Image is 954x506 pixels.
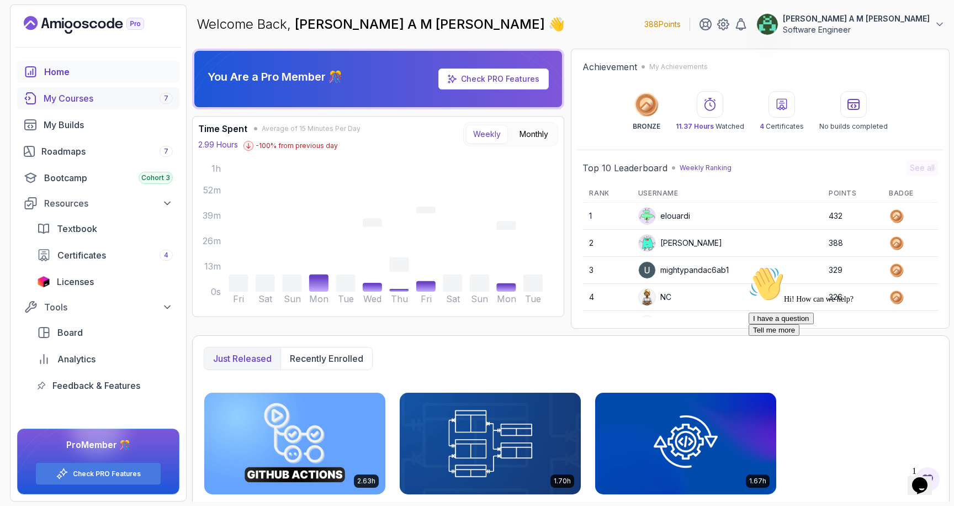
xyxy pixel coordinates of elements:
[783,24,930,35] p: Software Engineer
[280,347,372,370] button: Recently enrolled
[204,393,385,494] img: CI/CD with GitHub Actions card
[819,122,888,131] p: No builds completed
[30,244,179,266] a: certificates
[17,87,179,109] a: courses
[632,185,822,203] th: Username
[164,251,168,260] span: 4
[4,4,203,74] div: 👋Hi! How can we help?I have a questionTell me more
[638,315,691,333] div: IssaKass
[554,477,571,486] p: 1.70h
[4,33,109,41] span: Hi! How can we help?
[357,477,375,486] p: 2.63h
[638,207,690,225] div: elouardi
[141,173,170,182] span: Cohort 3
[211,163,221,174] tspan: 1h
[822,203,882,230] td: 432
[446,293,460,304] tspan: Sat
[164,94,168,103] span: 7
[17,61,179,83] a: home
[760,122,764,130] span: 4
[882,185,938,203] th: Badge
[760,122,804,131] p: Certificates
[211,286,221,297] tspan: 0s
[35,462,161,485] button: Check PRO Features
[290,352,363,365] p: Recently enrolled
[633,122,660,131] p: BRONZE
[203,235,221,246] tspan: 26m
[57,352,96,366] span: Analytics
[749,477,766,486] p: 1.67h
[471,293,488,304] tspan: Sun
[30,375,179,397] a: feedback
[17,140,179,162] a: roadmaps
[284,293,301,304] tspan: Sun
[44,171,173,185] div: Bootcamp
[295,16,548,32] span: [PERSON_NAME] A M [PERSON_NAME]
[582,284,631,311] td: 4
[41,145,173,158] div: Roadmaps
[639,316,655,333] img: user profile image
[30,271,179,293] a: licenses
[582,161,667,175] h2: Top 10 Leaderboard
[639,289,655,305] img: user profile image
[57,249,106,262] span: Certificates
[4,51,70,62] button: I have a question
[639,208,655,224] img: default monster avatar
[258,293,273,304] tspan: Sat
[262,124,361,133] span: Average of 15 Minutes Per Day
[391,293,408,304] tspan: Thu
[582,60,637,73] h2: Achievement
[822,230,882,257] td: 388
[421,293,432,304] tspan: Fri
[649,62,708,71] p: My Achievements
[208,69,342,85] p: You Are a Pro Member 🎊
[203,185,221,196] tspan: 52m
[52,379,140,392] span: Feedback & Features
[582,185,631,203] th: Rank
[44,118,173,131] div: My Builds
[639,235,655,251] img: default monster avatar
[30,321,179,344] a: board
[164,147,168,156] span: 7
[595,393,776,494] img: Java Integration Testing card
[582,257,631,284] td: 3
[73,470,141,478] a: Check PRO Features
[57,326,83,339] span: Board
[582,230,631,257] td: 2
[400,393,581,494] img: Database Design & Implementation card
[204,261,221,272] tspan: 13m
[24,16,169,34] a: Landing page
[44,92,173,105] div: My Courses
[17,193,179,213] button: Resources
[4,62,55,74] button: Tell me more
[756,13,945,35] button: user profile image[PERSON_NAME] A M [PERSON_NAME]Software Engineer
[908,462,943,495] iframe: chat widget
[44,197,173,210] div: Resources
[17,297,179,317] button: Tools
[44,301,173,314] div: Tools
[582,203,631,230] td: 1
[639,262,655,278] img: user profile image
[676,122,714,130] span: 11.37 Hours
[363,293,381,304] tspan: Wed
[680,164,732,172] p: Weekly Ranking
[744,262,943,456] iframe: chat widget
[822,257,882,284] td: 329
[17,114,179,136] a: builds
[309,293,328,304] tspan: Mon
[203,210,221,221] tspan: 39m
[233,293,244,304] tspan: Fri
[17,167,179,189] a: bootcamp
[676,122,744,131] p: Watched
[461,74,539,83] a: Check PRO Features
[57,275,94,288] span: Licenses
[204,347,280,370] button: Just released
[57,222,97,235] span: Textbook
[30,348,179,370] a: analytics
[582,311,631,338] td: 5
[497,293,516,304] tspan: Mon
[256,141,338,150] p: -100 % from previous day
[644,19,681,30] p: 388 Points
[822,185,882,203] th: Points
